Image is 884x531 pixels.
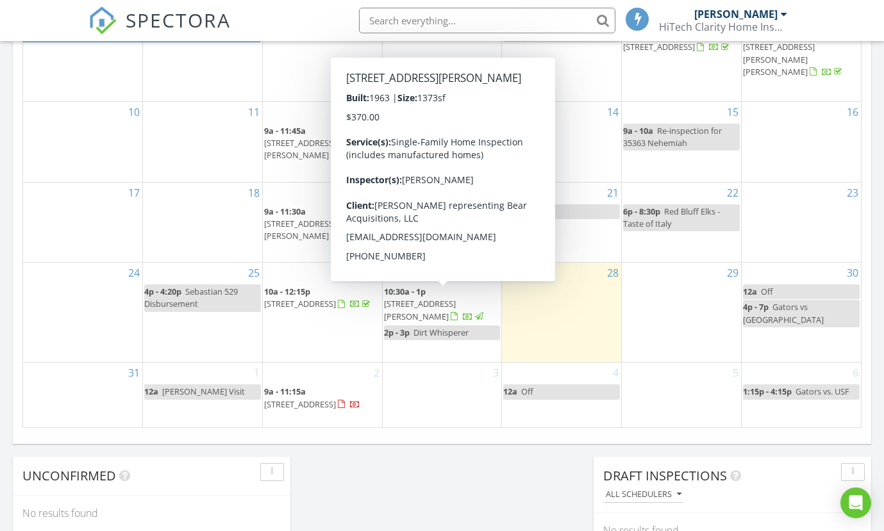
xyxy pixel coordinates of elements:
[743,301,769,313] span: 4p - 7p
[844,102,861,122] a: Go to August 16, 2025
[384,298,456,322] span: [STREET_ADDRESS][PERSON_NAME]
[22,467,116,484] span: Unconfirmed
[741,101,861,182] td: Go to August 16, 2025
[724,183,741,203] a: Go to August 22, 2025
[144,286,238,309] span: Sebastian 529 Disbursement
[143,6,263,102] td: Go to August 4, 2025
[743,28,860,80] a: 11a - 2:30p [STREET_ADDRESS][PERSON_NAME][PERSON_NAME]
[623,28,740,55] a: 10a - 1:15p [STREET_ADDRESS]
[262,182,382,263] td: Go to August 19, 2025
[622,101,742,182] td: Go to August 15, 2025
[623,125,722,149] span: Re-inspection for 35363 Nehemiah
[850,363,861,383] a: Go to September 6, 2025
[743,286,757,297] span: 12a
[144,386,158,397] span: 12a
[143,363,263,427] td: Go to September 1, 2025
[606,490,681,499] div: All schedulers
[264,284,381,312] a: 10a - 12:15p [STREET_ADDRESS]
[264,124,381,164] a: 9a - 11:45a [STREET_ADDRESS][PERSON_NAME]
[143,101,263,182] td: Go to August 11, 2025
[622,363,742,427] td: Go to September 5, 2025
[264,137,336,161] span: [STREET_ADDRESS][PERSON_NAME]
[384,327,410,338] span: 2p - 3p
[844,263,861,283] a: Go to August 30, 2025
[382,101,502,182] td: Go to August 13, 2025
[623,125,653,136] span: 9a - 10a
[485,263,501,283] a: Go to August 27, 2025
[603,467,727,484] span: Draft Inspections
[23,263,143,363] td: Go to August 24, 2025
[264,206,365,241] a: 9a - 11:30a [STREET_ADDRESS][PERSON_NAME]
[796,386,849,397] span: Gators vs. USF
[144,286,181,297] span: 4p - 4:20p
[521,206,533,217] span: Off
[743,41,815,77] span: [STREET_ADDRESS][PERSON_NAME][PERSON_NAME]
[603,486,684,503] button: All schedulers
[761,286,773,297] span: Off
[502,101,622,182] td: Go to August 14, 2025
[382,363,502,427] td: Go to September 3, 2025
[502,6,622,102] td: Go to August 7, 2025
[741,6,861,102] td: Go to August 9, 2025
[724,263,741,283] a: Go to August 29, 2025
[126,363,142,383] a: Go to August 31, 2025
[382,182,502,263] td: Go to August 20, 2025
[264,218,336,241] span: [STREET_ADDRESS][PERSON_NAME]
[724,102,741,122] a: Go to August 15, 2025
[730,363,741,383] a: Go to September 5, 2025
[264,286,372,309] a: 10a - 12:15p [STREET_ADDRESS]
[262,6,382,102] td: Go to August 5, 2025
[23,101,143,182] td: Go to August 10, 2025
[741,363,861,427] td: Go to September 6, 2025
[502,182,622,263] td: Go to August 21, 2025
[23,182,143,263] td: Go to August 17, 2025
[264,204,381,245] a: 9a - 11:30a [STREET_ADDRESS][PERSON_NAME]
[743,29,844,78] a: 11a - 2:30p [STREET_ADDRESS][PERSON_NAME][PERSON_NAME]
[622,263,742,363] td: Go to August 29, 2025
[840,487,871,518] div: Open Intercom Messenger
[365,183,382,203] a: Go to August 19, 2025
[741,182,861,263] td: Go to August 23, 2025
[264,398,336,410] span: [STREET_ADDRESS]
[264,298,336,309] span: [STREET_ADDRESS]
[382,6,502,102] td: Go to August 6, 2025
[485,183,501,203] a: Go to August 20, 2025
[413,327,469,338] span: Dirt Whisperer
[605,102,621,122] a: Go to August 14, 2025
[490,363,501,383] a: Go to September 3, 2025
[359,8,615,33] input: Search everything...
[503,206,517,217] span: 12a
[741,263,861,363] td: Go to August 30, 2025
[264,206,306,217] span: 9a - 11:30a
[23,363,143,427] td: Go to August 31, 2025
[126,263,142,283] a: Go to August 24, 2025
[264,384,381,412] a: 9a - 11:15a [STREET_ADDRESS]
[264,386,360,409] a: 9a - 11:15a [STREET_ADDRESS]
[623,41,695,53] span: [STREET_ADDRESS]
[262,263,382,363] td: Go to August 26, 2025
[623,206,720,229] span: Red Bluff Elks - Taste of Italy
[610,363,621,383] a: Go to September 4, 2025
[659,20,787,33] div: HiTech Clarity Home Inspections
[844,183,861,203] a: Go to August 23, 2025
[622,182,742,263] td: Go to August 22, 2025
[126,183,142,203] a: Go to August 17, 2025
[384,286,426,297] span: 10:30a - 1p
[246,183,262,203] a: Go to August 18, 2025
[88,6,117,35] img: The Best Home Inspection Software - Spectora
[384,284,501,325] a: 10:30a - 1p [STREET_ADDRESS][PERSON_NAME]
[13,496,290,530] div: No results found
[502,363,622,427] td: Go to September 4, 2025
[502,263,622,363] td: Go to August 28, 2025
[264,386,306,397] span: 9a - 11:15a
[251,363,262,383] a: Go to September 1, 2025
[503,386,517,397] span: 12a
[623,206,660,217] span: 6p - 8:30p
[485,102,501,122] a: Go to August 13, 2025
[143,263,263,363] td: Go to August 25, 2025
[88,17,231,44] a: SPECTORA
[371,363,382,383] a: Go to September 2, 2025
[264,125,365,161] a: 9a - 11:45a [STREET_ADDRESS][PERSON_NAME]
[143,182,263,263] td: Go to August 18, 2025
[605,183,621,203] a: Go to August 21, 2025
